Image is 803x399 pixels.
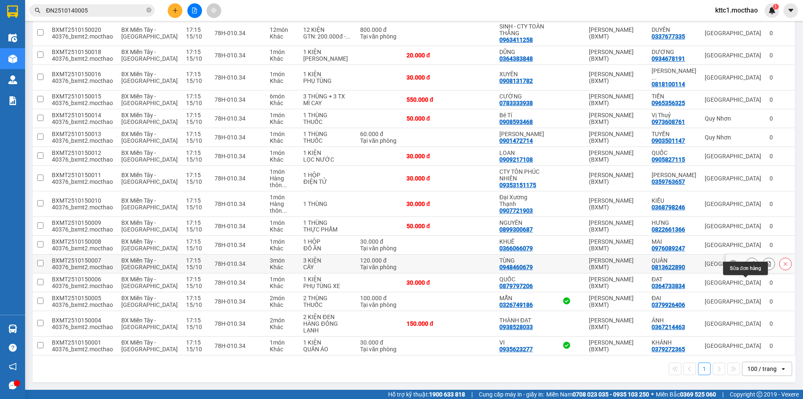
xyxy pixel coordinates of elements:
div: 1 món [270,131,295,137]
img: solution-icon [8,96,17,105]
div: 78H-010.34 [215,134,261,141]
div: KHUÊ [499,238,545,245]
div: 0813622890 [652,264,685,270]
div: Bé Tí [499,112,545,118]
div: BXMT2510150012 [52,149,113,156]
div: SINH - CTY TOÀN THẮNG [499,23,545,36]
div: [PERSON_NAME] (BXMT) [589,149,643,163]
div: 15/10 [186,137,206,144]
div: 40376_bxmt2.mocthao [52,301,113,308]
div: MÌ CAY [303,100,352,106]
div: 0903501147 [652,137,685,144]
span: file-add [192,8,197,13]
button: 1 [698,363,711,375]
div: BXMT2510150013 [52,131,113,137]
div: THUỐC [303,301,352,308]
div: 3 THÙNG + 3 TX [303,93,352,100]
span: ... [282,207,287,214]
button: caret-down [783,3,798,18]
div: QUỐC [652,149,696,156]
div: 30.000 đ [407,279,449,286]
span: BX Miền Tây - [GEOGRAPHIC_DATA] [121,71,178,84]
div: 15/10 [186,264,206,270]
span: kttc1.mocthao [708,5,765,15]
sup: 1 [773,4,779,10]
div: 0364733834 [652,283,685,289]
span: BX Miền Tây - [GEOGRAPHIC_DATA] [121,149,178,163]
div: [PERSON_NAME] (BXMT) [589,317,643,330]
div: 40376_bxmt2.mocthao [52,226,113,233]
div: 0908131782 [499,77,533,84]
div: [PERSON_NAME] (BXMT) [589,219,643,233]
div: Khác [270,226,295,233]
div: HOÀNG ANH [652,172,696,178]
div: 100.000 đ [360,295,398,301]
input: Tìm tên, số ĐT hoặc mã đơn [46,6,145,15]
img: warehouse-icon [8,54,17,63]
div: 3 món [270,257,295,264]
div: 1 KIỆN [303,276,352,283]
div: 0899300687 [499,226,533,233]
div: 17:15 [186,93,206,100]
div: [GEOGRAPHIC_DATA] [705,175,761,182]
div: Hàng thông thường [270,175,295,188]
div: 0 [770,115,790,122]
div: Khác [270,118,295,125]
div: 3 KIỆN [303,257,352,264]
div: 1 món [270,194,295,201]
div: TIẾN [652,93,696,100]
div: THUỐC [303,118,352,125]
span: BX Miền Tây - [GEOGRAPHIC_DATA] [121,26,178,40]
div: 12 KIỆN [303,26,352,33]
div: BXMT2510150014 [52,112,113,118]
div: Tại văn phòng [360,264,398,270]
div: BXMT2510150009 [52,219,113,226]
span: BX Miền Tây - [GEOGRAPHIC_DATA] [121,238,178,252]
div: 78H-010.34 [215,201,261,207]
div: HÀNG ĐÔNG LẠNH [303,320,352,334]
div: 15/10 [186,55,206,62]
div: Sửa đơn hàng [746,257,758,270]
div: ÁNH [652,317,696,324]
div: BXMT2510150004 [52,317,113,324]
div: 0818100114 [652,81,685,88]
img: warehouse-icon [8,324,17,333]
div: [GEOGRAPHIC_DATA] [705,242,761,248]
div: 2 THÙNG [303,295,352,301]
div: MẪN [499,295,545,301]
div: THỰC PHẨM [303,226,352,233]
div: 1 món [270,49,295,55]
div: [PERSON_NAME] (BXMT) [589,238,643,252]
button: aim [207,3,221,18]
div: Tại văn phòng [360,245,398,252]
div: 30.000 đ [360,238,398,245]
div: 0 [770,223,790,229]
div: 40376_bxmt2.mocthao [52,33,113,40]
div: Sửa đơn hàng [723,262,768,275]
div: BXMT2510150020 [52,26,113,33]
div: LOAN [499,149,545,156]
div: Tại văn phòng [360,33,398,40]
div: 78H-010.34 [215,74,261,81]
div: 15/10 [186,324,206,330]
div: 17:15 [186,49,206,55]
div: 40376_bxmt2.mocthao [52,324,113,330]
div: 78H-010.34 [215,260,261,267]
div: [PERSON_NAME] (BXMT) [589,276,643,289]
div: TUYỀN [652,131,696,137]
div: 17:15 [186,112,206,118]
div: 60.000 đ [360,131,398,137]
div: 30.000 đ [407,175,449,182]
div: 17:15 [186,71,206,77]
div: GTN: 200.000đ - 139 ĐIỆN BIÊN PHỦ [303,33,352,40]
div: [PERSON_NAME] (BXMT) [589,71,643,84]
div: 78H-010.34 [215,223,261,229]
span: BX Miền Tây - [GEOGRAPHIC_DATA] [121,93,178,106]
span: BX Miền Tây - [GEOGRAPHIC_DATA] [121,172,178,185]
div: 0 [770,242,790,248]
div: 17:15 [186,257,206,264]
div: 15/10 [186,178,206,185]
div: Khác [270,245,295,252]
div: 17:15 [186,131,206,137]
div: Khác [270,77,295,84]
